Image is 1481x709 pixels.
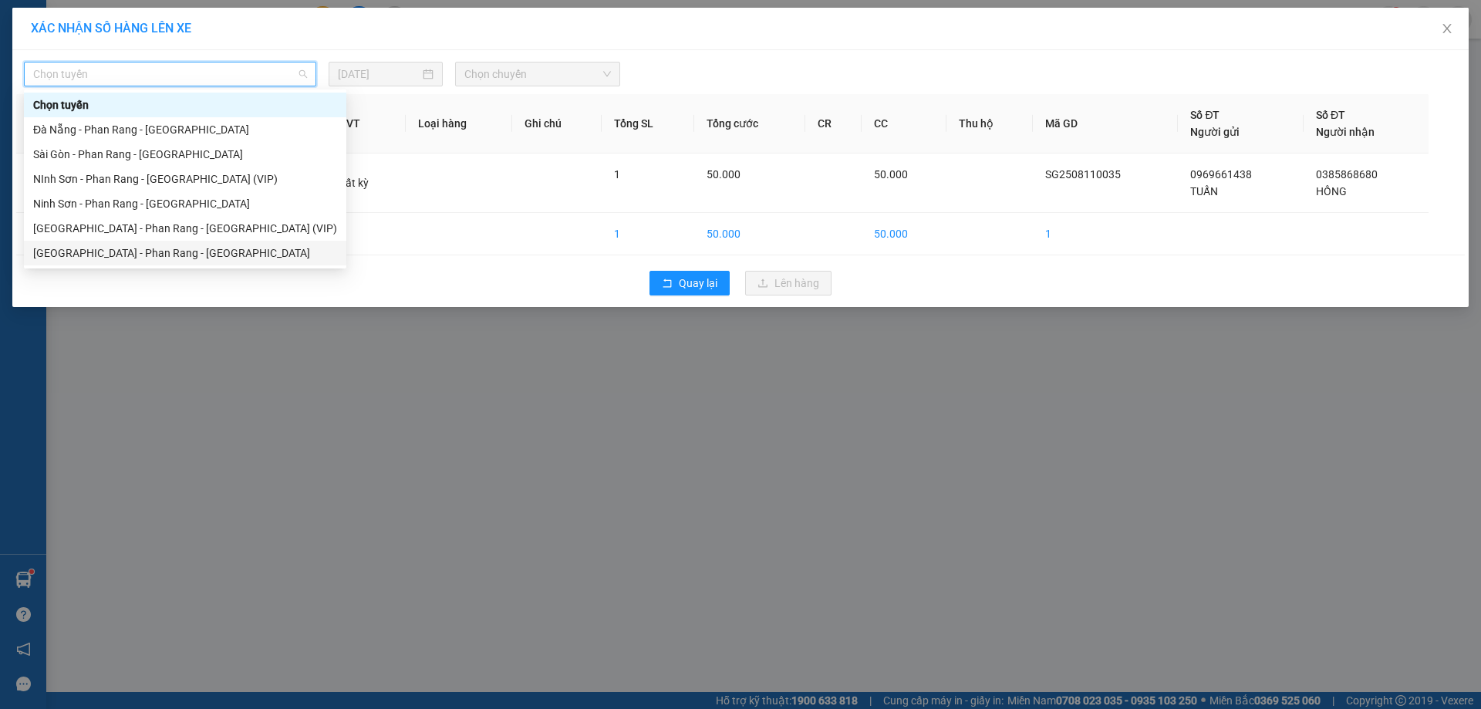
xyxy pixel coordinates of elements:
b: Gửi khách hàng [95,22,153,95]
div: [GEOGRAPHIC_DATA] - Phan Rang - [GEOGRAPHIC_DATA] [33,245,337,262]
span: 0969661438 [1190,168,1252,181]
th: Thu hộ [946,94,1033,154]
span: 50.000 [874,168,908,181]
span: Số ĐT [1190,109,1220,121]
li: (c) 2017 [130,73,212,93]
td: 1 [602,213,694,255]
div: Sài Gòn - Phan Rang - Ninh Sơn [24,241,346,265]
th: Tổng SL [602,94,694,154]
span: Chọn tuyến [33,62,307,86]
div: NInh Sơn - Phan Rang - Sài Gòn (VIP) [24,167,346,191]
span: 50.000 [707,168,740,181]
button: uploadLên hàng [745,271,832,295]
td: 50.000 [694,213,805,255]
div: Ninh Sơn - Phan Rang - [GEOGRAPHIC_DATA] [33,195,337,212]
th: CC [862,94,946,154]
th: CR [805,94,862,154]
div: Chọn tuyến [33,96,337,113]
span: Quay lại [679,275,717,292]
div: NInh Sơn - Phan Rang - [GEOGRAPHIC_DATA] (VIP) [33,170,337,187]
td: 50.000 [862,213,946,255]
span: Người gửi [1190,126,1240,138]
span: XÁC NHẬN SỐ HÀNG LÊN XE [31,21,191,35]
b: [DOMAIN_NAME] [130,59,212,71]
td: Bất kỳ [326,154,406,213]
div: Sài Gòn - Phan Rang - Ninh Sơn (VIP) [24,216,346,241]
th: STT [16,94,81,154]
span: HỒNG [1316,185,1347,198]
div: Chọn tuyến [24,93,346,117]
th: ĐVT [326,94,406,154]
div: Sài Gòn - Phan Rang - [GEOGRAPHIC_DATA] [33,146,337,163]
td: 1 [1033,213,1179,255]
div: Đà Nẵng - Phan Rang - Sài Gòn [24,117,346,142]
th: Mã GD [1033,94,1179,154]
div: [GEOGRAPHIC_DATA] - Phan Rang - [GEOGRAPHIC_DATA] (VIP) [33,220,337,237]
span: TUẤN [1190,185,1218,198]
div: Đà Nẵng - Phan Rang - [GEOGRAPHIC_DATA] [33,121,337,138]
span: 1 [614,168,620,181]
th: Ghi chú [512,94,602,154]
div: Sài Gòn - Phan Rang - Đà Nẵng [24,142,346,167]
span: Chọn chuyến [464,62,611,86]
th: Tổng cước [694,94,805,154]
img: logo.jpg [167,19,204,56]
input: 11/08/2025 [338,66,420,83]
span: 0385868680 [1316,168,1378,181]
b: Xe Đăng Nhân [19,100,68,172]
div: Ninh Sơn - Phan Rang - Sài Gòn [24,191,346,216]
button: rollbackQuay lại [649,271,730,295]
span: rollback [662,278,673,290]
span: SG2508110035 [1045,168,1121,181]
span: Số ĐT [1316,109,1345,121]
span: Người nhận [1316,126,1375,138]
span: close [1441,22,1453,35]
button: Close [1425,8,1469,51]
td: 1 [16,154,81,213]
th: Loại hàng [406,94,512,154]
